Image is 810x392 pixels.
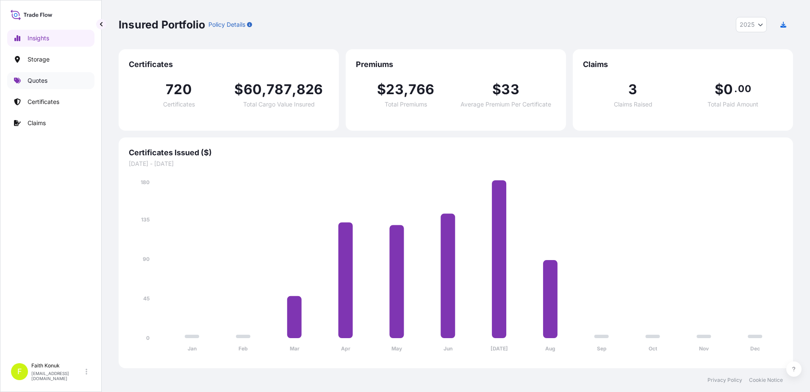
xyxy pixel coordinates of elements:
[699,345,709,352] tspan: Nov
[750,345,760,352] tspan: Dec
[7,51,94,68] a: Storage
[166,83,192,96] span: 720
[649,345,657,352] tspan: Oct
[385,101,427,107] span: Total Premiums
[290,345,300,352] tspan: Mar
[501,83,519,96] span: 33
[749,377,783,384] a: Cookie Notice
[492,83,501,96] span: $
[715,83,724,96] span: $
[129,160,783,168] span: [DATE] - [DATE]
[460,101,551,107] span: Average Premium Per Certificate
[408,83,435,96] span: 766
[734,85,737,92] span: .
[545,345,555,352] tspan: Aug
[119,18,205,31] p: Insured Portfolio
[341,345,350,352] tspan: Apr
[597,345,607,352] tspan: Sep
[738,85,751,92] span: 00
[7,72,94,89] a: Quotes
[583,59,783,70] span: Claims
[28,119,46,127] p: Claims
[208,20,245,29] p: Policy Details
[129,148,783,158] span: Certificates Issued ($)
[404,83,408,96] span: ,
[143,256,150,262] tspan: 90
[163,101,195,107] span: Certificates
[386,83,403,96] span: 23
[244,83,262,96] span: 60
[740,20,755,29] span: 2025
[297,83,323,96] span: 826
[356,59,556,70] span: Premiums
[141,179,150,185] tspan: 180
[377,83,386,96] span: $
[243,101,315,107] span: Total Cargo Value Insured
[31,362,84,369] p: Faith Konuk
[234,83,243,96] span: $
[28,76,47,85] p: Quotes
[129,59,329,70] span: Certificates
[28,34,49,42] p: Insights
[262,83,266,96] span: ,
[7,115,94,132] a: Claims
[614,101,652,107] span: Claims Raised
[28,55,50,64] p: Storage
[444,345,452,352] tspan: Jun
[28,98,59,106] p: Certificates
[736,17,767,32] button: Year Selector
[17,367,22,376] span: F
[628,83,637,96] span: 3
[188,345,197,352] tspan: Jan
[391,345,402,352] tspan: May
[491,345,508,352] tspan: [DATE]
[141,216,150,223] tspan: 135
[724,83,733,96] span: 0
[266,83,292,96] span: 787
[7,30,94,47] a: Insights
[707,101,758,107] span: Total Paid Amount
[7,93,94,110] a: Certificates
[239,345,248,352] tspan: Feb
[143,295,150,302] tspan: 45
[707,377,742,384] a: Privacy Policy
[292,83,297,96] span: ,
[31,371,84,381] p: [EMAIL_ADDRESS][DOMAIN_NAME]
[146,335,150,341] tspan: 0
